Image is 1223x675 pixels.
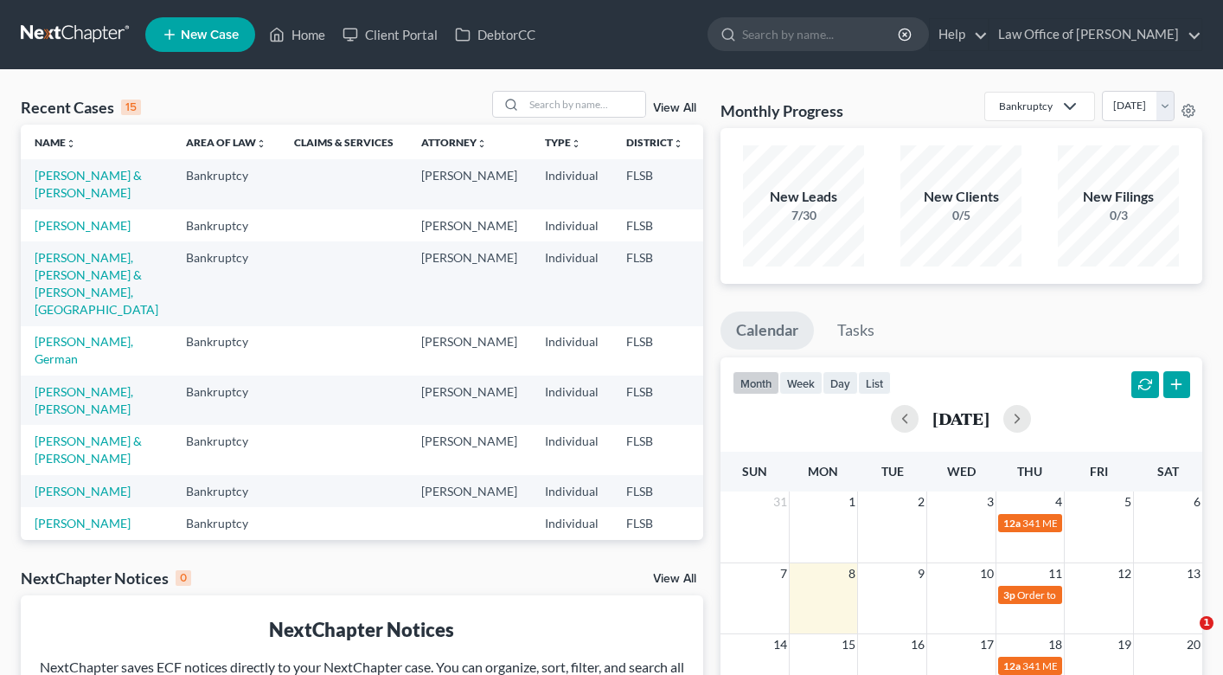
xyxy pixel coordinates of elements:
[35,136,76,149] a: Nameunfold_more
[172,241,280,325] td: Bankruptcy
[172,159,280,209] td: Bankruptcy
[531,475,612,507] td: Individual
[172,540,280,572] td: Bankruptcy
[21,568,191,588] div: NextChapter Notices
[858,371,891,395] button: list
[35,384,133,416] a: [PERSON_NAME], [PERSON_NAME]
[1047,563,1064,584] span: 11
[531,376,612,425] td: Individual
[1123,492,1133,512] span: 5
[280,125,407,159] th: Claims & Services
[524,92,645,117] input: Search by name...
[176,570,191,586] div: 0
[35,334,133,366] a: [PERSON_NAME], German
[1022,659,1089,672] span: 341 MEETING
[1090,464,1108,479] span: Fri
[1185,563,1202,584] span: 13
[733,371,779,395] button: month
[421,136,487,149] a: Attorneyunfold_more
[900,187,1021,207] div: New Clients
[720,312,814,350] a: Calendar
[612,376,697,425] td: FLSB
[1003,659,1021,672] span: 12a
[978,563,996,584] span: 10
[334,19,446,50] a: Client Portal
[571,138,581,149] i: unfold_more
[697,241,784,325] td: 7
[743,207,864,224] div: 7/30
[900,207,1021,224] div: 0/5
[697,209,784,241] td: 7
[1058,187,1179,207] div: New Filings
[822,312,890,350] a: Tasks
[612,326,697,376] td: FLSB
[697,475,784,507] td: 7
[847,563,857,584] span: 8
[407,475,531,507] td: [PERSON_NAME]
[1003,588,1015,601] span: 3p
[172,326,280,376] td: Bankruptcy
[256,138,266,149] i: unfold_more
[673,138,683,149] i: unfold_more
[407,159,531,209] td: [PERSON_NAME]
[1047,634,1064,655] span: 18
[35,616,689,643] div: NextChapter Notices
[916,492,926,512] span: 2
[772,492,789,512] span: 31
[172,376,280,425] td: Bankruptcy
[742,18,900,50] input: Search by name...
[181,29,239,42] span: New Case
[697,376,784,425] td: 7
[612,159,697,209] td: FLSB
[947,464,976,479] span: Wed
[881,464,904,479] span: Tue
[1200,616,1213,630] span: 1
[531,241,612,325] td: Individual
[1192,492,1202,512] span: 6
[35,218,131,233] a: [PERSON_NAME]
[779,371,823,395] button: week
[260,19,334,50] a: Home
[35,516,131,530] a: [PERSON_NAME]
[612,507,697,539] td: FLSB
[999,99,1053,113] div: Bankruptcy
[697,326,784,376] td: 13
[612,540,697,572] td: FLSB
[545,136,581,149] a: Typeunfold_more
[531,209,612,241] td: Individual
[909,634,926,655] span: 16
[742,464,767,479] span: Sun
[808,464,838,479] span: Mon
[407,376,531,425] td: [PERSON_NAME]
[121,100,141,115] div: 15
[407,209,531,241] td: [PERSON_NAME]
[1116,634,1133,655] span: 19
[743,187,864,207] div: New Leads
[1022,517,1089,530] span: 341 MEETING
[66,138,76,149] i: unfold_more
[531,425,612,474] td: Individual
[612,241,697,325] td: FLSB
[407,326,531,376] td: [PERSON_NAME]
[477,138,487,149] i: unfold_more
[35,250,158,317] a: [PERSON_NAME], [PERSON_NAME] & [PERSON_NAME], [GEOGRAPHIC_DATA]
[697,540,784,572] td: 7
[840,634,857,655] span: 15
[1157,464,1179,479] span: Sat
[35,434,142,466] a: [PERSON_NAME] & [PERSON_NAME]
[916,563,926,584] span: 9
[720,100,843,121] h3: Monthly Progress
[531,326,612,376] td: Individual
[407,241,531,325] td: [PERSON_NAME]
[35,484,131,498] a: [PERSON_NAME]
[21,97,141,118] div: Recent Cases
[407,425,531,474] td: [PERSON_NAME]
[653,102,696,114] a: View All
[1164,616,1206,658] iframe: Intercom live chat
[531,507,612,539] td: Individual
[446,19,544,50] a: DebtorCC
[172,209,280,241] td: Bankruptcy
[626,136,683,149] a: Districtunfold_more
[932,409,989,427] h2: [DATE]
[1116,563,1133,584] span: 12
